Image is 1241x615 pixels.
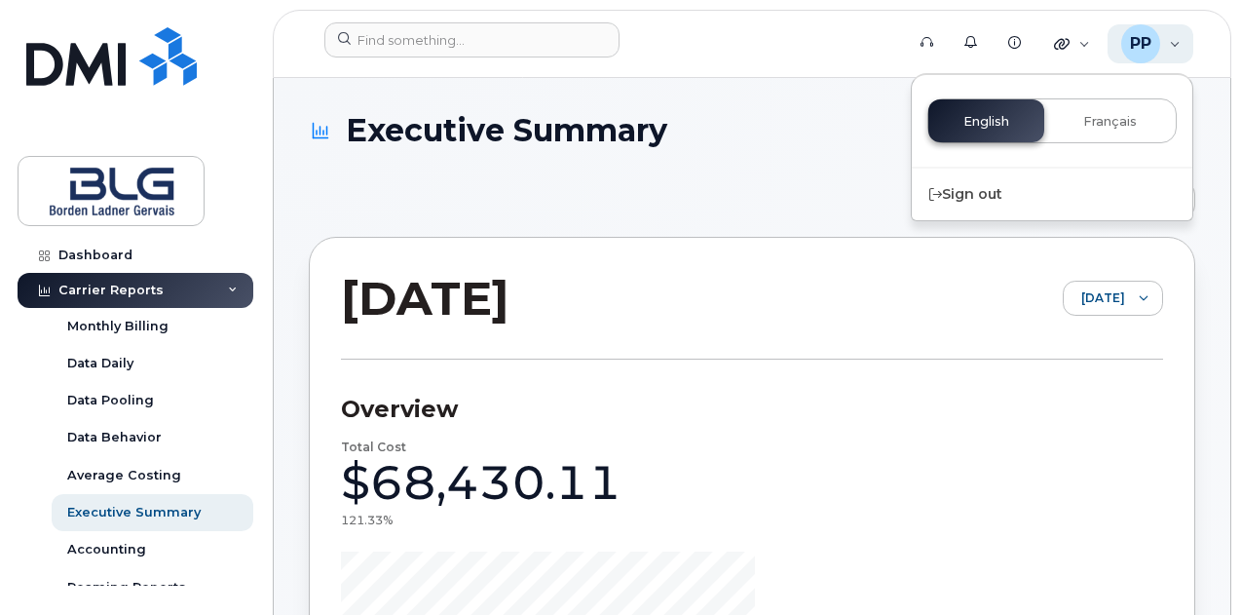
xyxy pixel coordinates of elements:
h3: Overview [341,395,1163,424]
div: Sign out [912,176,1192,212]
div: $68,430.11 [341,453,621,512]
h2: [DATE] [341,269,509,327]
span: July 2025 [1064,282,1125,317]
h4: Total Cost [341,441,406,453]
span: Français [1083,114,1137,130]
div: 121.33% [341,512,393,528]
span: Executive Summary [346,113,667,147]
